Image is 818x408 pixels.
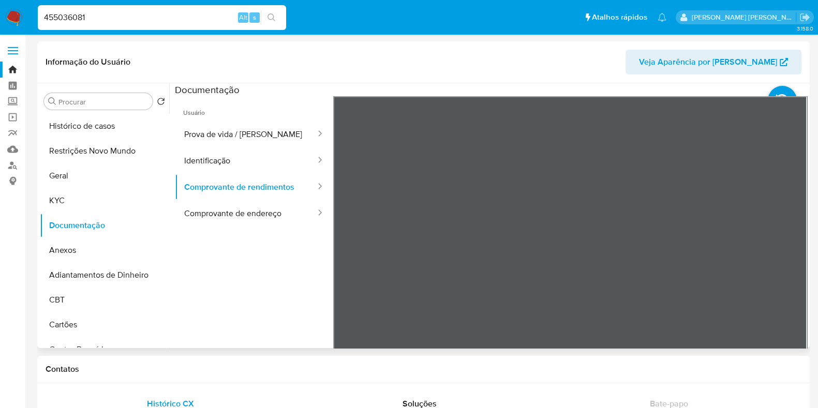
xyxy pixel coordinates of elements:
[658,13,666,22] a: Notificações
[261,10,282,25] button: search-icon
[40,114,169,139] button: Histórico de casos
[239,12,247,22] span: Alt
[40,188,169,213] button: KYC
[46,57,130,67] h1: Informação do Usuário
[639,50,777,74] span: Veja Aparência por [PERSON_NAME]
[40,337,169,362] button: Contas Bancárias
[46,364,801,374] h1: Contatos
[40,213,169,238] button: Documentação
[692,12,796,22] p: danilo.toledo@mercadolivre.com
[40,163,169,188] button: Geral
[40,139,169,163] button: Restrições Novo Mundo
[58,97,148,107] input: Procurar
[38,11,286,24] input: Pesquise usuários ou casos...
[48,97,56,105] button: Procurar
[40,288,169,312] button: CBT
[157,97,165,109] button: Retornar ao pedido padrão
[626,50,801,74] button: Veja Aparência por [PERSON_NAME]
[40,238,169,263] button: Anexos
[253,12,256,22] span: s
[40,263,169,288] button: Adiantamentos de Dinheiro
[799,12,810,23] a: Sair
[592,12,647,23] span: Atalhos rápidos
[40,312,169,337] button: Cartões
